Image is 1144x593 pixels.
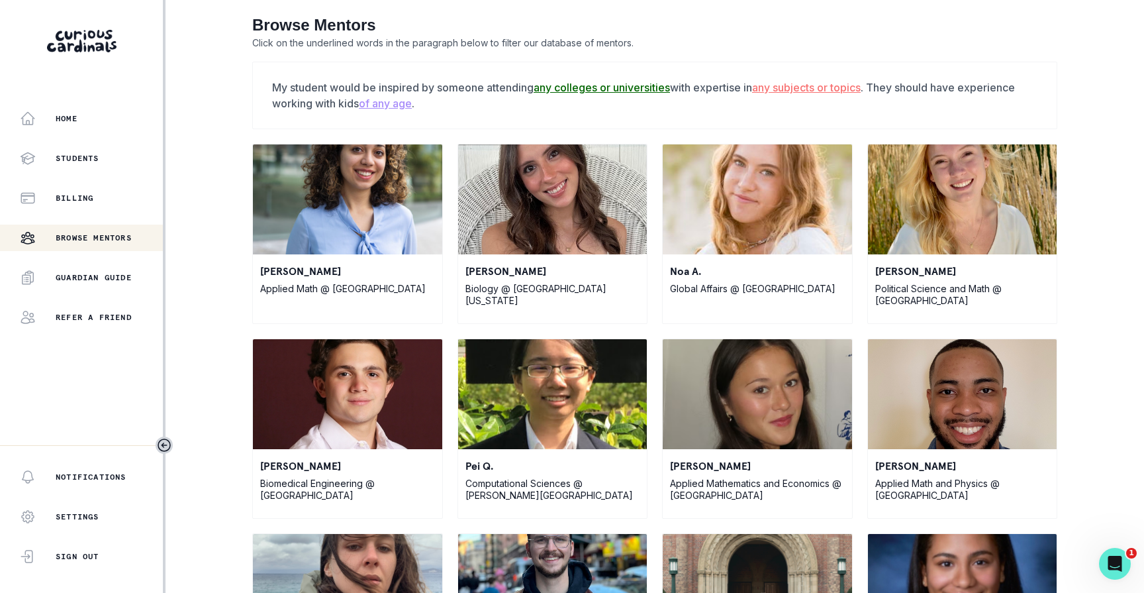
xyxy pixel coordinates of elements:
p: [PERSON_NAME] [260,458,435,474]
div: Send us a messageWe'll be back online [DATE] [13,178,252,229]
p: [PERSON_NAME] [260,263,435,279]
p: Sign Out [56,551,99,562]
img: Pei Q.'s profile photo [458,339,647,449]
p: Applied Mathematics and Economics @ [GEOGRAPHIC_DATA] [670,478,845,502]
h2: Browse Mentors [252,16,1057,35]
p: Noa A. [670,263,845,279]
p: Applied Math and Physics @ [GEOGRAPHIC_DATA] [875,478,1050,502]
p: My student would be inspired by someone attending with expertise in . They should have experience... [272,80,1037,111]
p: Students [56,153,99,164]
span: Home [51,447,81,456]
p: Hi [PERSON_NAME] 👋 [26,94,238,139]
span: 1 [1126,548,1137,559]
img: Curious Cardinals Logo [47,30,117,52]
p: [PERSON_NAME] [465,263,640,279]
u: any colleges or universities [534,81,670,94]
img: Senna R.'s profile photo [663,339,852,449]
p: Computational Sciences @ [PERSON_NAME][GEOGRAPHIC_DATA] [465,478,640,502]
p: [PERSON_NAME] [875,263,1050,279]
img: Mark D.'s profile photo [253,339,442,449]
div: Close [228,21,252,45]
a: Victoria D.'s profile photo[PERSON_NAME]Applied Math @ [GEOGRAPHIC_DATA] [252,144,443,324]
a: Jenna G.'s profile photo[PERSON_NAME]Biology @ [GEOGRAPHIC_DATA][US_STATE] [457,144,648,324]
a: Noa A.'s profile photoNoa A.Global Affairs @ [GEOGRAPHIC_DATA] [662,144,853,324]
img: Jenna G.'s profile photo [458,144,647,254]
div: We'll be back online [DATE] [27,203,221,217]
a: David H.'s profile photo[PERSON_NAME]Applied Math and Physics @ [GEOGRAPHIC_DATA] [867,339,1058,519]
p: Biology @ [GEOGRAPHIC_DATA][US_STATE] [465,283,640,307]
img: Phoebe D.'s profile photo [868,144,1057,254]
img: logo [26,25,80,46]
u: of any age [359,97,412,110]
div: Profile image for Lily@CC [180,21,207,48]
p: [PERSON_NAME] [875,458,1050,474]
p: Billing [56,193,93,203]
p: [PERSON_NAME] [670,458,845,474]
img: David H.'s profile photo [868,339,1057,449]
p: Click on the underlined words in the paragraph below to filter our database of mentors. [252,35,1057,51]
a: Mark D.'s profile photo[PERSON_NAME]Biomedical Engineering @ [GEOGRAPHIC_DATA] [252,339,443,519]
p: Pei Q. [465,458,640,474]
u: any subjects or topics [752,81,861,94]
p: Browse Mentors [56,233,132,243]
img: Noa A.'s profile photo [663,144,852,254]
p: Guardian Guide [56,272,132,283]
div: Send us a message [27,189,221,203]
p: Biomedical Engineering @ [GEOGRAPHIC_DATA] [260,478,435,502]
iframe: Intercom live chat [1099,548,1131,580]
p: Refer a friend [56,312,132,323]
button: Messages [132,413,265,466]
p: Home [56,113,77,124]
p: Settings [56,512,99,522]
p: How can we help? [26,139,238,162]
p: Notifications [56,472,126,482]
a: Pei Q.'s profile photoPei Q.Computational Sciences @ [PERSON_NAME][GEOGRAPHIC_DATA] [457,339,648,519]
p: Political Science and Math @ [GEOGRAPHIC_DATA] [875,283,1050,307]
a: Phoebe D.'s profile photo[PERSON_NAME]Political Science and Math @ [GEOGRAPHIC_DATA] [867,144,1058,324]
img: Victoria D.'s profile photo [253,144,442,254]
a: Senna R.'s profile photo[PERSON_NAME]Applied Mathematics and Economics @ [GEOGRAPHIC_DATA] [662,339,853,519]
p: Global Affairs @ [GEOGRAPHIC_DATA] [670,283,845,295]
span: Messages [176,447,222,456]
button: Toggle sidebar [156,437,173,454]
p: Applied Math @ [GEOGRAPHIC_DATA] [260,283,435,295]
